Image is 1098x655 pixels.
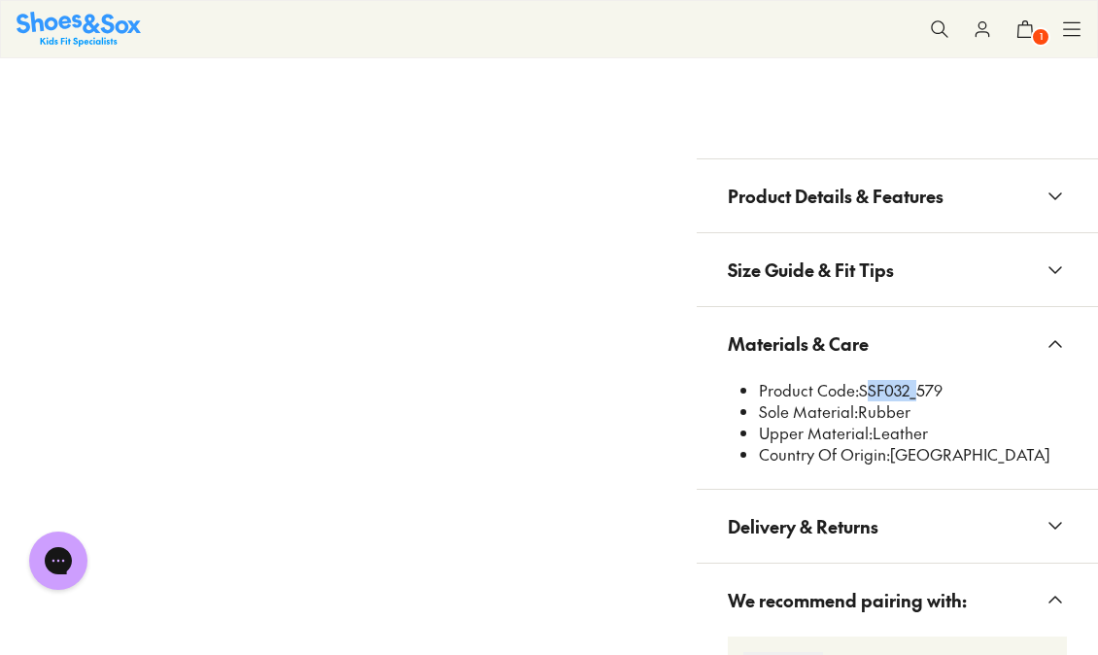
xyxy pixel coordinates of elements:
[728,241,894,298] span: Size Guide & Fit Tips
[728,571,967,629] span: We recommend pairing with:
[759,422,873,443] span: Upper Material:
[728,498,878,555] span: Delivery & Returns
[17,12,141,46] img: SNS_Logo_Responsive.svg
[1031,27,1050,47] span: 1
[759,423,1067,444] li: Leather
[759,444,1067,465] li: [GEOGRAPHIC_DATA]
[759,401,1067,423] li: Rubber
[697,233,1098,306] button: Size Guide & Fit Tips
[759,379,859,400] span: Product Code:
[17,12,141,46] a: Shoes & Sox
[759,443,890,465] span: Country Of Origin:
[1004,8,1047,51] button: 1
[697,307,1098,380] button: Materials & Care
[697,159,1098,232] button: Product Details & Features
[759,400,858,422] span: Sole Material:
[728,315,869,372] span: Materials & Care
[19,525,97,597] iframe: Gorgias live chat messenger
[697,490,1098,563] button: Delivery & Returns
[728,167,944,224] span: Product Details & Features
[697,564,1098,637] button: We recommend pairing with:
[759,380,1067,401] li: SSF032_579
